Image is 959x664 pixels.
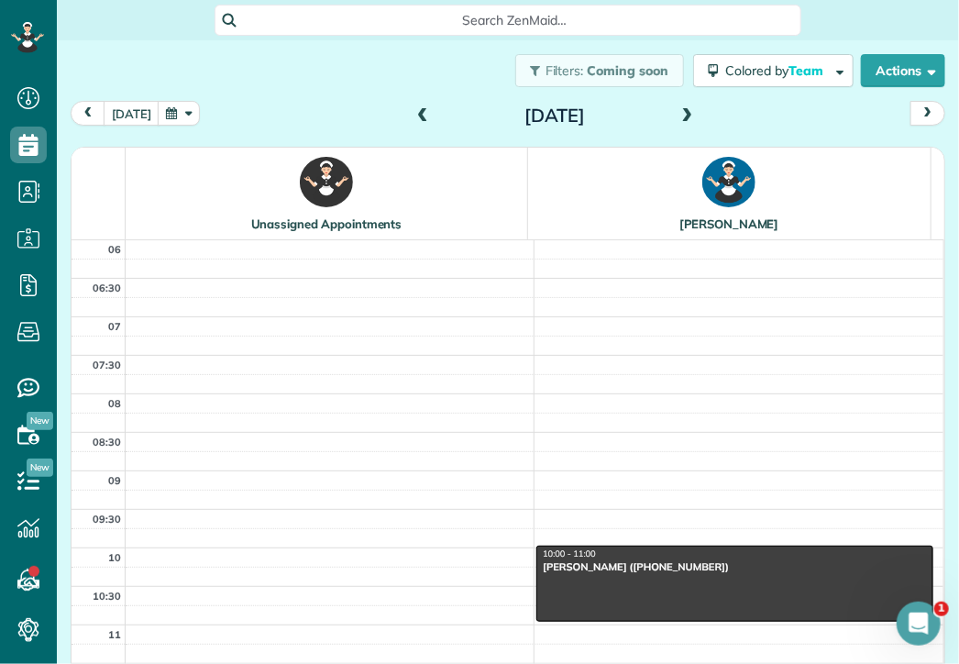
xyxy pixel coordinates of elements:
[108,628,121,641] span: 11
[108,243,121,256] span: 06
[543,549,596,559] span: 10:00 - 11:00
[27,412,53,430] span: New
[725,62,830,79] span: Colored by
[126,148,528,239] th: Unassigned Appointments
[910,101,945,126] button: next
[108,397,121,410] span: 08
[108,474,121,487] span: 09
[71,101,105,126] button: prev
[702,157,755,207] img: CM
[542,560,928,573] div: [PERSON_NAME] ([PHONE_NUMBER])
[934,602,949,616] span: 1
[93,590,121,603] span: 10:30
[93,436,121,448] span: 08:30
[93,513,121,526] span: 09:30
[93,359,121,371] span: 07:30
[108,551,121,564] span: 10
[897,602,941,646] iframe: Intercom live chat
[587,62,669,79] span: Coming soon
[693,54,854,87] button: Colored byTeam
[440,105,669,126] h2: [DATE]
[27,459,53,477] span: New
[93,282,121,294] span: 06:30
[108,320,121,333] span: 07
[528,148,931,239] th: [PERSON_NAME]
[788,62,826,79] span: Team
[104,101,160,126] button: [DATE]
[300,157,353,207] img: !
[861,54,945,87] button: Actions
[546,62,584,79] span: Filters:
